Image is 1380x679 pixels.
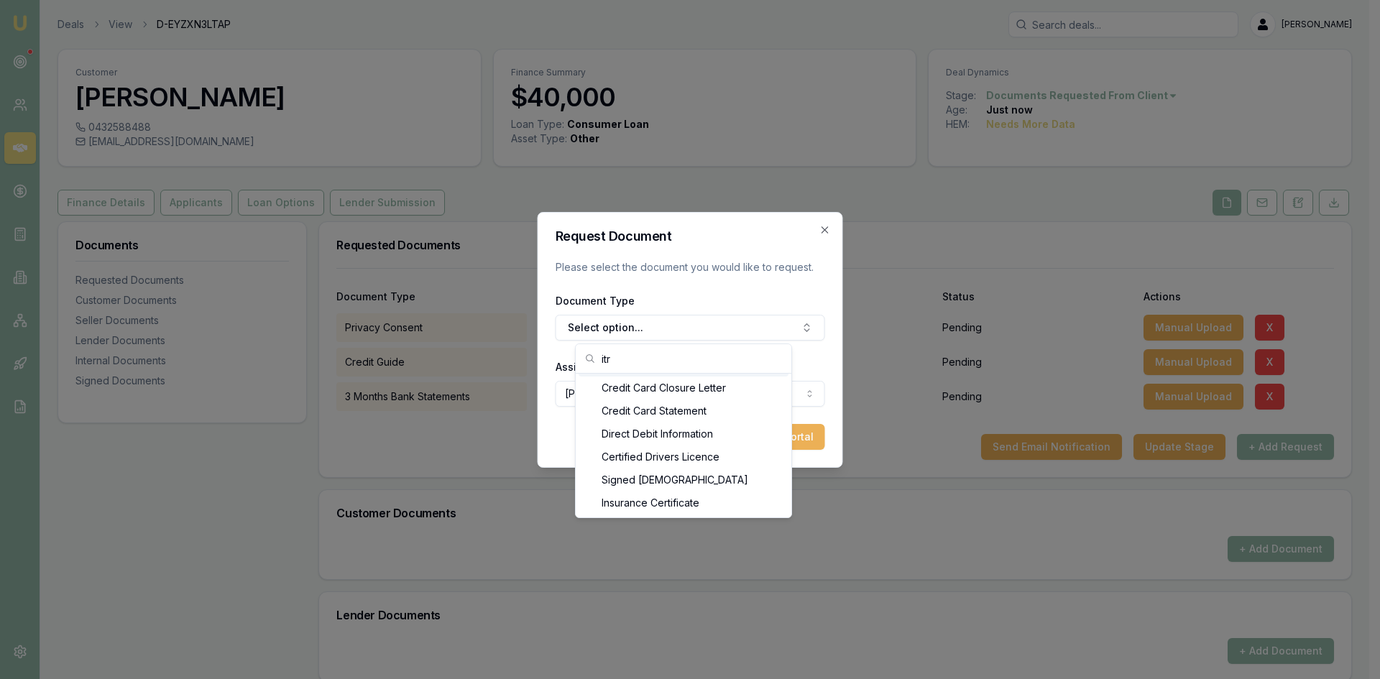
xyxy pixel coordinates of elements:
[602,344,783,373] input: Search...
[579,399,788,422] div: Credit Card Statement
[579,514,788,537] div: Interim Profit Loss Report
[556,361,635,373] label: Assigned Client
[556,230,825,243] h2: Request Document
[579,377,788,399] div: Credit Card Closure Letter
[579,445,788,468] div: Certified Drivers Licence
[576,374,791,517] div: Search...
[556,295,635,307] label: Document Type
[556,260,825,274] p: Please select the document you would like to request.
[579,422,788,445] div: Direct Debit Information
[556,315,825,341] button: Select option...
[579,491,788,514] div: Insurance Certificate
[579,468,788,491] div: Signed [DEMOGRAPHIC_DATA]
